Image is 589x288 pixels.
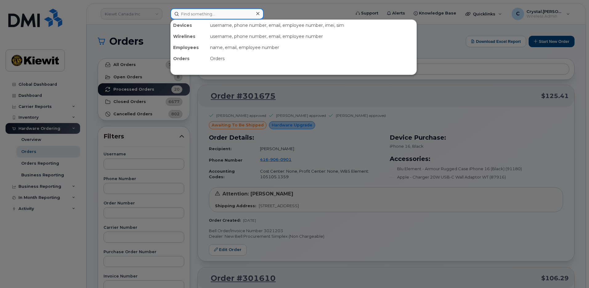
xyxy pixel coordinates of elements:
div: Employees [171,42,208,53]
div: username, phone number, email, employee number [208,31,416,42]
div: Wirelines [171,31,208,42]
div: Devices [171,20,208,31]
div: Orders [208,53,416,64]
iframe: Messenger Launcher [562,261,584,283]
div: name, email, employee number [208,42,416,53]
div: Orders [171,53,208,64]
div: username, phone number, email, employee number, imei, sim [208,20,416,31]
